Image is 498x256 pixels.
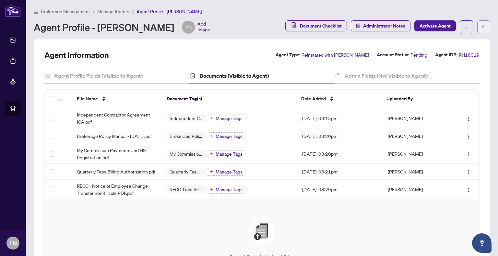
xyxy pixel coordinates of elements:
[210,152,213,155] span: plus
[161,90,296,108] th: Document Tag(s)
[167,151,206,156] span: My Commission Payment & HST Registration
[77,182,157,196] span: RECO - Notice of Employee Change - Transfer non-fillable PDF.pdf
[297,144,383,164] td: [DATE], 03:20pm
[297,128,383,144] td: [DATE], 03:20pm
[466,170,471,175] img: Logo
[464,113,474,123] button: Logo
[285,20,347,31] button: Document Checklist
[216,187,243,192] span: Manage Tags
[200,72,269,80] h4: Documents (Visible to Agent)
[383,128,450,144] td: [PERSON_NAME]
[464,166,474,177] button: Logo
[302,51,369,59] span: Reinstated with [PERSON_NAME]
[297,108,383,128] td: [DATE], 03:15pm
[216,134,243,139] span: Manage Tags
[207,132,245,140] button: Manage Tags
[77,111,157,125] span: Independent Contractor Agreement - ICA.pdf
[381,90,449,108] th: Uploaded By
[197,21,210,34] span: Add Image
[207,186,245,194] button: Manage Tags
[54,72,143,80] h4: Agent Profile Fields (Visible to Agent)
[210,170,213,173] span: plus
[410,51,427,59] span: Pending
[216,152,243,156] span: Manage Tags
[464,184,474,195] button: Logo
[377,51,409,59] label: Account Status:
[136,9,202,15] span: Agent Profile - [PERSON_NAME]
[167,134,206,138] span: Brokerage Policy Manual
[72,90,161,108] th: File Name
[185,24,192,31] span: PN
[44,50,109,60] h2: Agent Information
[383,164,450,180] td: [PERSON_NAME]
[296,90,381,108] th: Date Added
[464,131,474,141] button: Logo
[216,170,243,174] span: Manage Tags
[207,150,245,158] button: Manage Tags
[77,147,157,161] span: My Commission Payments and HST Registration.pdf
[466,152,471,157] img: Logo
[345,72,428,80] h4: Admin Fields (Not Visible to Agent)
[351,20,410,31] button: Administrator Notes
[466,187,471,193] img: Logo
[77,168,155,175] span: Quarterly Fees Billing Authorization.pdf
[300,21,342,31] span: Document Checklist
[167,116,206,120] span: Independent Contractor Agreement
[297,180,383,199] td: [DATE], 03:29pm
[9,239,17,248] span: LN
[363,21,405,31] span: Administrator Notes
[383,108,450,128] td: [PERSON_NAME]
[466,134,471,139] img: Logo
[77,95,98,102] span: File Name
[210,134,213,138] span: plus
[167,187,206,192] span: RECO Transfer Form
[420,21,451,31] span: Activate Agent
[383,180,450,199] td: [PERSON_NAME]
[210,188,213,191] span: plus
[249,218,275,244] img: File Upload
[41,9,90,15] span: Brokerage Management
[207,115,245,122] button: Manage Tags
[459,51,480,59] span: RH18319
[167,169,206,174] span: Quarterly Fee Auto-Debit Authorization
[301,95,326,102] span: Date Added
[297,164,383,180] td: [DATE], 03:21pm
[207,168,245,176] button: Manage Tags
[464,25,469,29] span: ellipsis
[481,25,486,29] span: arrow-left
[93,8,95,15] li: /
[435,51,457,59] label: Agent ID#:
[132,8,134,15] li: /
[276,51,300,59] label: Agent Type:
[210,117,213,120] span: plus
[466,116,471,121] img: Logo
[356,24,361,28] span: solution
[34,21,210,34] div: Agent Profile - [PERSON_NAME]
[464,149,474,159] button: Logo
[414,20,456,31] button: Activate Agent
[5,5,21,17] img: logo
[77,132,152,139] span: Brokerage Policy Manual - [DATE].pdf
[216,116,243,121] span: Manage Tags
[34,9,38,14] span: home
[97,9,129,15] span: Manage Agents
[383,144,450,164] td: [PERSON_NAME]
[472,233,492,253] button: Open asap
